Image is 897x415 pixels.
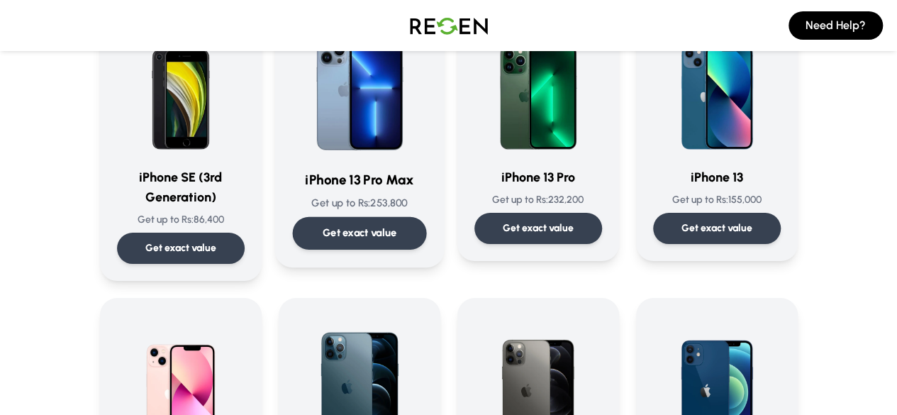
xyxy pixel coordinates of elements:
[653,167,781,187] h3: iPhone 13
[789,11,883,40] button: Need Help?
[653,193,781,207] p: Get up to Rs: 155,000
[117,213,245,227] p: Get up to Rs: 86,400
[474,20,602,156] img: iPhone 13 Pro
[292,170,426,190] h3: iPhone 13 Pro Max
[292,14,426,157] img: iPhone 13 Pro Max
[117,167,245,207] h3: iPhone SE (3rd Generation)
[681,221,752,236] p: Get exact value
[322,226,396,240] p: Get exact value
[145,241,216,255] p: Get exact value
[117,20,245,156] img: iPhone SE (3rd Generation)
[474,193,602,207] p: Get up to Rs: 232,200
[474,167,602,187] h3: iPhone 13 Pro
[503,221,574,236] p: Get exact value
[653,20,781,156] img: iPhone 13
[399,6,498,45] img: Logo
[292,196,426,211] p: Get up to Rs: 253,800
